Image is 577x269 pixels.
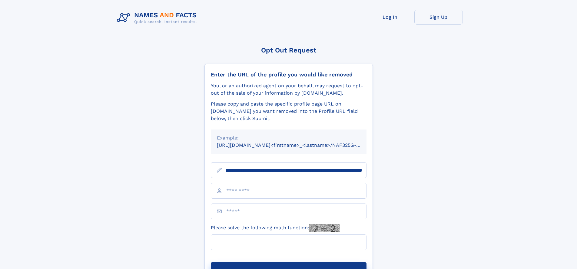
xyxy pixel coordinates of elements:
[217,134,360,142] div: Example:
[414,10,463,25] a: Sign Up
[211,100,366,122] div: Please copy and paste the specific profile page URL on [DOMAIN_NAME] you want removed into the Pr...
[211,71,366,78] div: Enter the URL of the profile you would like removed
[366,10,414,25] a: Log In
[211,224,340,232] label: Please solve the following math function:
[204,46,373,54] div: Opt Out Request
[211,82,366,97] div: You, or an authorized agent on your behalf, may request to opt-out of the sale of your informatio...
[217,142,378,148] small: [URL][DOMAIN_NAME]<firstname>_<lastname>/NAF325G-xxxxxxxx
[114,10,202,26] img: Logo Names and Facts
